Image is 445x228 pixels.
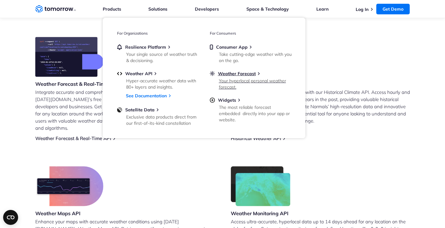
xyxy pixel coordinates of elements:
a: Developers [195,6,219,12]
img: sun.svg [210,71,215,76]
h3: For Organizations [117,31,198,36]
a: Home link [35,4,76,14]
p: Unlock the power of historical data with our Historical Climate API. Access hourly and daily weat... [231,89,410,124]
img: plus-circle.svg [210,97,215,103]
span: Weather API [125,71,152,76]
img: api.svg [117,71,122,76]
a: Satellite DataExclusive data products direct from our first-of-its-kind constellation [117,107,198,125]
div: The most reliable forecast embedded directly into your app or website. [219,104,292,123]
span: Satellite Data [125,107,155,113]
a: Log In [356,7,368,12]
a: Weather ForecastYour hyperlocal personal weather forecast. [210,71,291,89]
div: Your single source of weather truth & decisioning. [126,51,199,64]
div: Take cutting-edge weather with you on the go. [219,51,292,64]
a: See Documentation [126,93,167,99]
span: Widgets [218,97,236,103]
a: Products [103,6,121,12]
h3: For Consumers [210,31,291,36]
div: Hyper-accurate weather data with 80+ layers and insights. [126,78,199,90]
img: satellite-data-menu.png [117,107,122,113]
img: mobile.svg [210,44,213,50]
span: Consumer App [216,44,248,50]
a: Solutions [148,6,167,12]
a: Get Demo [376,4,410,14]
h3: Weather Monitoring API [231,210,291,217]
span: Weather Forecast [218,71,256,76]
img: bell.svg [117,44,122,50]
p: Integrate accurate and comprehensive weather data into your applications with [DATE][DOMAIN_NAME]... [35,89,215,132]
a: WidgetsThe most reliable forecast embedded directly into your app or website. [210,97,291,122]
a: Learn [316,6,329,12]
h3: Weather Forecast & Real-Time API [35,80,118,87]
a: Resilience PlatformYour single source of weather truth & decisioning. [117,44,198,62]
button: Open CMP widget [3,210,18,225]
span: Resilience Platform [125,44,166,50]
div: Exclusive data products direct from our first-of-its-kind constellation [126,114,199,126]
h3: Weather Maps API [35,210,103,217]
a: Space & Technology [246,6,289,12]
div: Your hyperlocal personal weather forecast. [219,78,292,90]
a: Consumer AppTake cutting-edge weather with you on the go. [210,44,291,62]
a: Weather Forecast & Real-Time API [35,135,111,141]
a: Weather APIHyper-accurate weather data with 80+ layers and insights. [117,71,198,89]
a: Historical Weather API [231,135,281,141]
